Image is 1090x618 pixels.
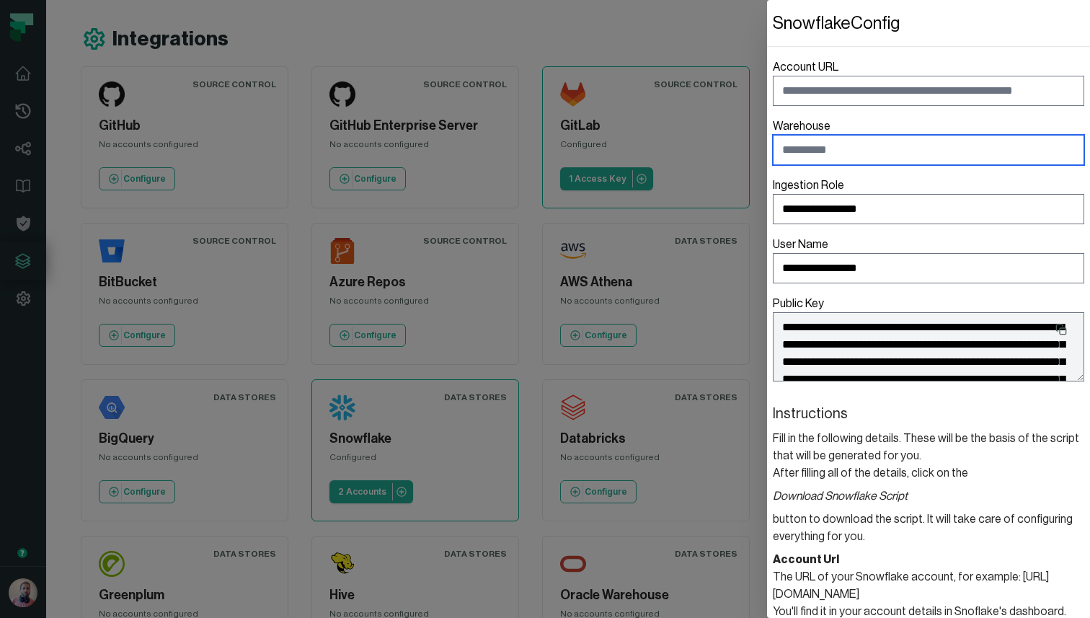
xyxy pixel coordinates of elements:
label: Public Key [773,295,1084,387]
input: User Name [773,253,1084,283]
header: Account Url [773,551,1084,568]
input: Ingestion Role [773,194,1084,224]
textarea: Public Key [773,312,1084,381]
input: Account URL [773,76,1084,106]
label: Warehouse [773,118,1084,165]
header: Instructions [773,404,1084,424]
label: Ingestion Role [773,177,1084,224]
label: Account URL [773,58,1084,106]
label: User Name [773,236,1084,283]
i: Download Snowflake Script [773,487,1084,505]
input: Warehouse [773,135,1084,165]
button: Public Key [1050,318,1073,341]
